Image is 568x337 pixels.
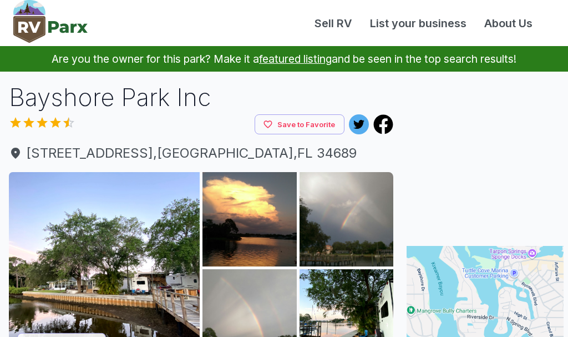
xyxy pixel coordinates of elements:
img: AAcXr8pyWPfjJR017vEm28TgxW1_4l01SsTiGoJCMoors7kL42f8tRW_KBX5e60fywg_TRghG7d7oRTI6C1w24c7SCACqBw-s... [300,172,394,266]
span: [STREET_ADDRESS] , [GEOGRAPHIC_DATA] , FL 34689 [9,143,393,163]
a: featured listing [259,52,332,66]
a: Sell RV [306,15,361,32]
h1: Bayshore Park Inc [9,81,393,114]
a: [STREET_ADDRESS],[GEOGRAPHIC_DATA],FL 34689 [9,143,393,163]
p: Are you the owner for this park? Make it a and be seen in the top search results! [13,46,555,72]
a: About Us [475,15,541,32]
a: List your business [361,15,475,32]
button: Save to Favorite [255,114,344,135]
img: AAcXr8rW27hHwG3nEOgIMd0M6Wb0oW9eEK1T0fVZoY365cJ1dOYCQsxoXBH6w_IiKC35hUmW-QjQkX4QLUe6IgIQv6AKMm0bv... [202,172,297,266]
iframe: Advertisement [407,81,564,219]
